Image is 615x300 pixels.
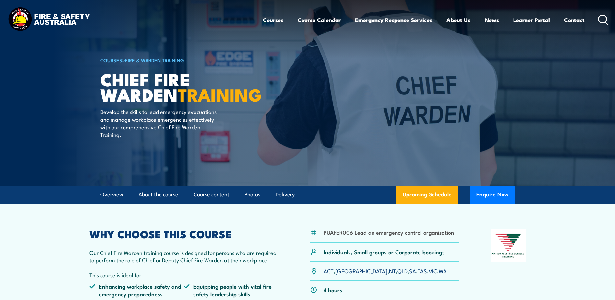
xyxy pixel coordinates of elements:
[89,229,279,238] h2: WHY CHOOSE THIS COURSE
[446,11,470,29] a: About Us
[100,108,219,138] p: Develop the skills to lead emergency evacuations and manage workplace emergencies effectively wit...
[389,267,396,275] a: NT
[485,11,499,29] a: News
[276,186,295,203] a: Delivery
[513,11,550,29] a: Learner Portal
[429,267,437,275] a: VIC
[125,56,184,64] a: Fire & Warden Training
[324,229,454,236] li: PUAFER006 Lead an emergency control organisation
[100,56,260,64] h6: >
[418,267,427,275] a: TAS
[184,282,278,298] li: Equipping people with vital fire safety leadership skills
[396,186,458,204] a: Upcoming Schedule
[324,267,447,275] p: , , , , , , ,
[439,267,447,275] a: WA
[194,186,229,203] a: Course content
[100,71,260,102] h1: Chief Fire Warden
[324,248,445,256] p: Individuals, Small groups or Corporate bookings
[100,56,122,64] a: COURSES
[178,81,262,107] strong: TRAINING
[324,267,334,275] a: ACT
[324,286,342,294] p: 4 hours
[89,249,279,264] p: Our Chief Fire Warden training course is designed for persons who are required to perform the rol...
[89,282,184,298] li: Enhancing workplace safety and emergency preparedness
[244,186,260,203] a: Photos
[355,11,432,29] a: Emergency Response Services
[100,186,123,203] a: Overview
[89,271,279,279] p: This course is ideal for:
[470,186,515,204] button: Enquire Now
[397,267,408,275] a: QLD
[298,11,341,29] a: Course Calendar
[409,267,416,275] a: SA
[564,11,585,29] a: Contact
[138,186,178,203] a: About the course
[335,267,387,275] a: [GEOGRAPHIC_DATA]
[491,229,526,262] img: Nationally Recognised Training logo.
[263,11,283,29] a: Courses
